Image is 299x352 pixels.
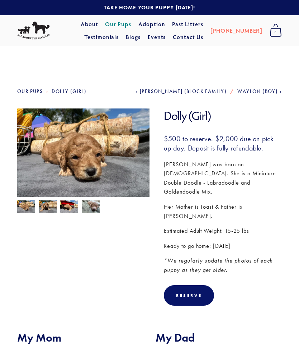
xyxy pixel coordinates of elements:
[172,20,203,28] a: Past Litters
[164,202,282,221] p: Her Mother is Toast & Father is [PERSON_NAME].
[164,257,275,273] em: *We regularly update the photos of each puppy as they get older.
[136,88,227,94] a: [PERSON_NAME] (Block Family)
[138,18,165,31] a: Adoption
[164,226,282,236] p: Estimated Adult Weight: 15-25 lbs
[164,108,282,123] h1: Dolly (Girl)
[60,200,78,214] img: Dolly 4.jpg
[84,31,119,43] a: Testimonials
[148,31,166,43] a: Events
[237,88,282,94] a: Waylon (Boy)
[270,28,282,37] span: 0
[81,18,98,31] a: About
[126,31,141,43] a: Blogs
[39,200,57,214] img: Dolly 2.jpg
[17,331,143,344] h2: My Mom
[17,103,149,202] img: Dolly 3.jpg
[164,160,282,196] p: [PERSON_NAME] was born on [DEMOGRAPHIC_DATA]. She is a Miniature Double Doodle - Labradoodle and ...
[82,199,100,213] img: Dolly 1.jpg
[17,22,50,40] img: All About The Doodles
[164,285,214,306] div: Reserve
[52,88,86,94] a: Dolly (Girl)
[17,200,35,213] img: Dolly 3.jpg
[164,241,282,251] p: Ready to go home: [DATE]
[156,331,282,344] h2: My Dad
[237,88,278,94] span: Waylon (Boy)
[140,88,227,94] span: [PERSON_NAME] (Block Family)
[17,88,43,94] a: Our Pups
[176,293,202,298] div: Reserve
[266,22,285,40] a: 0 items in cart
[105,18,131,31] a: Our Pups
[210,24,262,37] a: [PHONE_NUMBER]
[164,134,282,153] h3: $500 to reserve. $2,000 due on pick up day. Deposit is fully refundable.
[173,31,203,43] a: Contact Us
